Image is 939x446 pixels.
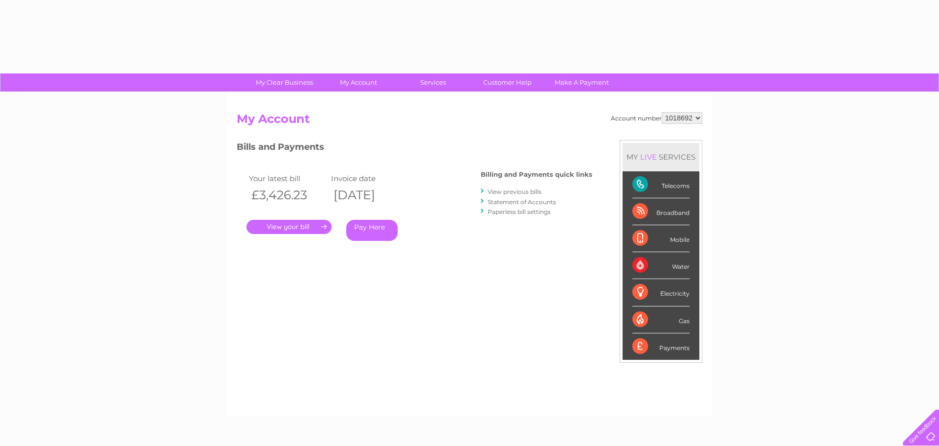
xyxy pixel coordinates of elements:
div: Telecoms [632,171,690,198]
div: Account number [611,112,702,124]
div: Broadband [632,198,690,225]
h3: Bills and Payments [237,140,592,157]
a: My Clear Business [244,73,325,92]
div: Electricity [632,279,690,306]
a: Customer Help [467,73,548,92]
div: MY SERVICES [623,143,699,171]
th: [DATE] [329,185,411,205]
a: Pay Here [346,220,398,241]
a: . [246,220,332,234]
div: Mobile [632,225,690,252]
div: Payments [632,333,690,360]
div: Gas [632,306,690,333]
h2: My Account [237,112,702,131]
td: Your latest bill [246,172,329,185]
div: Water [632,252,690,279]
th: £3,426.23 [246,185,329,205]
h4: Billing and Payments quick links [481,171,592,178]
td: Invoice date [329,172,411,185]
a: Services [393,73,473,92]
a: My Account [318,73,399,92]
div: LIVE [638,152,659,162]
a: Paperless bill settings [488,208,551,215]
a: View previous bills [488,188,541,195]
a: Statement of Accounts [488,198,556,206]
a: Make A Payment [541,73,622,92]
